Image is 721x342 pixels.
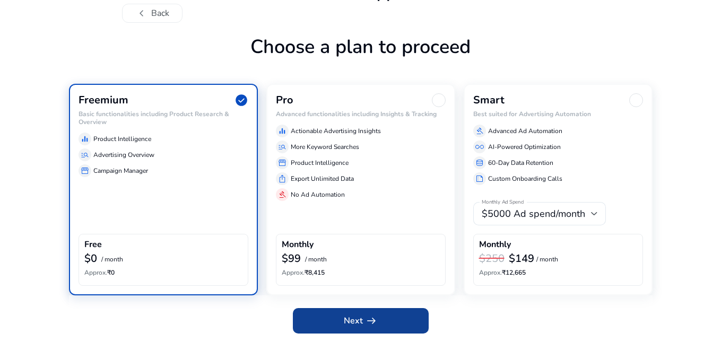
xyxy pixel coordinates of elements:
span: Approx. [84,268,107,277]
p: Product Intelligence [291,158,349,168]
h6: Basic functionalities including Product Research & Overview [79,110,248,126]
h4: Monthly [282,240,314,250]
span: storefront [81,166,89,175]
p: AI-Powered Optimization [488,142,561,152]
p: / month [536,256,558,263]
span: chevron_left [135,7,148,20]
span: Approx. [282,268,305,277]
span: summarize [475,174,484,183]
b: $149 [509,251,534,266]
p: Actionable Advertising Insights [291,126,381,136]
h1: Choose a plan to proceed [69,36,653,84]
b: $0 [84,251,97,266]
mat-label: Monthly Ad Spend [482,199,524,206]
p: / month [305,256,327,263]
span: arrow_right_alt [365,314,378,327]
span: manage_search [278,143,286,151]
span: check_circle [234,93,248,107]
p: / month [101,256,123,263]
span: all_inclusive [475,143,484,151]
span: equalizer [278,127,286,135]
h3: $250 [479,252,505,265]
p: Export Unlimited Data [291,174,354,183]
p: More Keyword Searches [291,142,359,152]
span: manage_search [81,151,89,159]
p: 60-Day Data Retention [488,158,553,168]
h4: Free [84,240,102,250]
span: database [475,159,484,167]
button: Nextarrow_right_alt [293,308,429,334]
h4: Monthly [479,240,511,250]
span: gavel [475,127,484,135]
span: Approx. [479,268,502,277]
button: chevron_leftBack [122,4,183,23]
p: Campaign Manager [93,166,148,176]
h6: ₹0 [84,269,242,276]
h6: ₹8,415 [282,269,440,276]
p: Advertising Overview [93,150,154,160]
h6: ₹12,665 [479,269,637,276]
span: $5000 Ad spend/month [482,207,585,220]
span: Next [344,314,378,327]
p: Advanced Ad Automation [488,126,562,136]
p: No Ad Automation [291,190,345,199]
h6: Advanced functionalities including Insights & Tracking [276,110,446,118]
h3: Freemium [79,94,128,107]
h3: Pro [276,94,293,107]
span: equalizer [81,135,89,143]
h3: Smart [473,94,505,107]
span: gavel [278,190,286,199]
h6: Best suited for Advertising Automation [473,110,643,118]
span: ios_share [278,174,286,183]
p: Custom Onboarding Calls [488,174,562,183]
b: $99 [282,251,301,266]
span: storefront [278,159,286,167]
p: Product Intelligence [93,134,151,144]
